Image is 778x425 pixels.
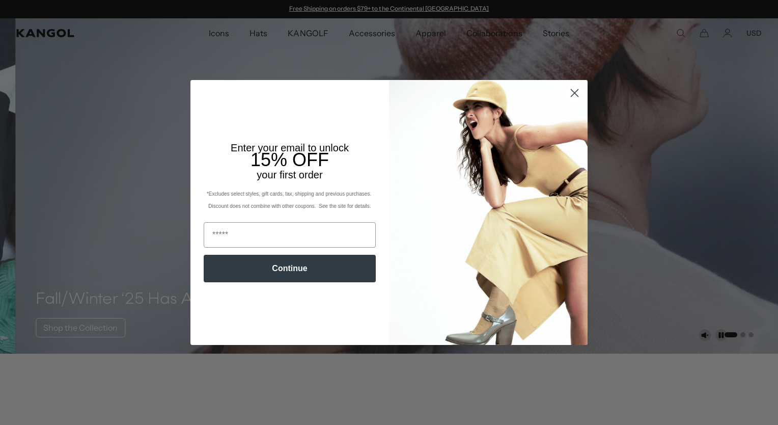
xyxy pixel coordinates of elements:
[251,149,329,170] span: 15% OFF
[207,191,373,209] span: *Excludes select styles, gift cards, tax, shipping and previous purchases. Discount does not comb...
[204,255,376,282] button: Continue
[204,222,376,248] input: Email
[389,80,588,345] img: 93be19ad-e773-4382-80b9-c9d740c9197f.jpeg
[257,169,322,180] span: your first order
[566,84,583,102] button: Close dialog
[231,142,349,153] span: Enter your email to unlock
